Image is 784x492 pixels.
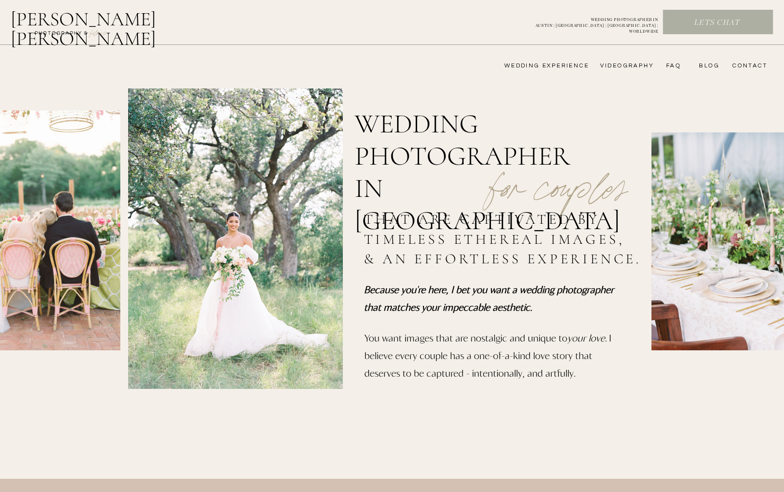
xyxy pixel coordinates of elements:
p: for couples [466,140,651,202]
p: You want images that are nostalgic and unique to . I believe every couple has a one-of-a-kind lov... [364,329,613,390]
h1: wedding photographer in [GEOGRAPHIC_DATA] [355,108,603,181]
a: wedding experience [491,62,589,70]
h2: that are captivated by timeless ethereal images, & an effortless experience. [364,210,647,272]
a: FILMs [80,26,116,38]
a: videography [597,62,654,70]
a: [PERSON_NAME] [PERSON_NAME] [11,9,207,33]
a: bLog [695,62,719,70]
a: Lets chat [663,18,771,28]
a: FAQ [661,62,681,70]
a: CONTACT [729,62,767,70]
p: WEDDING PHOTOGRAPHER IN AUSTIN | [GEOGRAPHIC_DATA] | [GEOGRAPHIC_DATA] | WORLDWIDE [519,17,658,28]
i: your love [567,332,605,343]
a: WEDDING PHOTOGRAPHER INAUSTIN | [GEOGRAPHIC_DATA] | [GEOGRAPHIC_DATA] | WORLDWIDE [519,17,658,28]
i: Because you're here, I bet you want a wedding photographer that matches your impeccable aesthetic. [364,283,614,313]
a: photography & [29,30,93,42]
